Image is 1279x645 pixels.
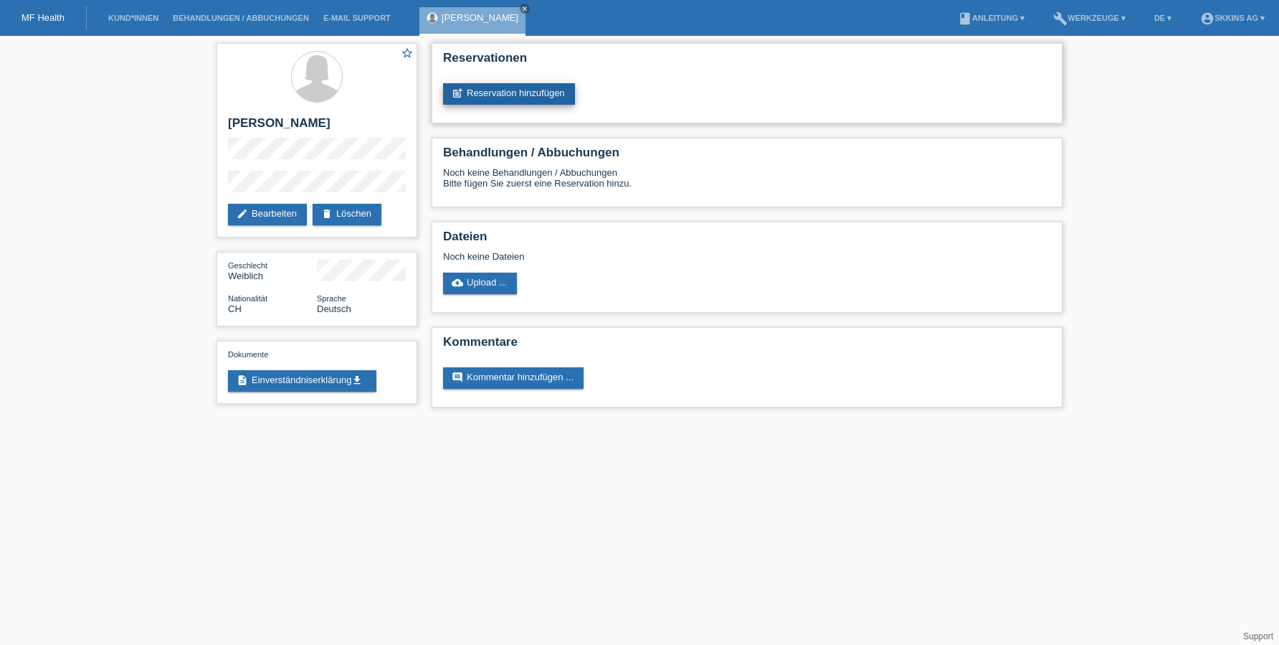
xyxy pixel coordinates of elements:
[228,303,242,314] span: Schweiz
[452,372,463,383] i: comment
[443,167,1051,199] div: Noch keine Behandlungen / Abbuchungen Bitte fügen Sie zuerst eine Reservation hinzu.
[521,5,528,12] i: close
[1200,11,1214,26] i: account_circle
[228,350,268,359] span: Dokumente
[443,230,1051,251] h2: Dateien
[401,47,414,60] i: star_border
[237,375,248,386] i: description
[452,277,463,288] i: cloud_upload
[101,14,166,22] a: Kund*innen
[443,335,1051,357] h2: Kommentare
[452,88,463,99] i: post_add
[520,4,530,14] a: close
[351,375,363,386] i: get_app
[228,370,376,392] a: descriptionEinverständniserklärungget_app
[317,303,351,314] span: Deutsch
[443,251,881,262] div: Noch keine Dateien
[443,51,1051,72] h2: Reservationen
[166,14,316,22] a: Behandlungen / Abbuchungen
[443,83,575,105] a: post_addReservation hinzufügen
[228,261,267,270] span: Geschlecht
[443,273,517,294] a: cloud_uploadUpload ...
[237,208,248,220] i: edit
[228,294,267,303] span: Nationalität
[443,367,584,389] a: commentKommentar hinzufügen ...
[321,208,333,220] i: delete
[1193,14,1272,22] a: account_circleSKKINS AG ▾
[1053,11,1068,26] i: build
[401,47,414,62] a: star_border
[1147,14,1179,22] a: DE ▾
[443,146,1051,167] h2: Behandlungen / Abbuchungen
[228,116,406,138] h2: [PERSON_NAME]
[958,11,972,26] i: book
[228,204,307,225] a: editBearbeiten
[317,294,346,303] span: Sprache
[313,204,381,225] a: deleteLöschen
[1243,631,1273,641] a: Support
[442,12,518,23] a: [PERSON_NAME]
[951,14,1032,22] a: bookAnleitung ▾
[1046,14,1133,22] a: buildWerkzeuge ▾
[22,12,65,23] a: MF Health
[228,260,317,281] div: Weiblich
[316,14,398,22] a: E-Mail Support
